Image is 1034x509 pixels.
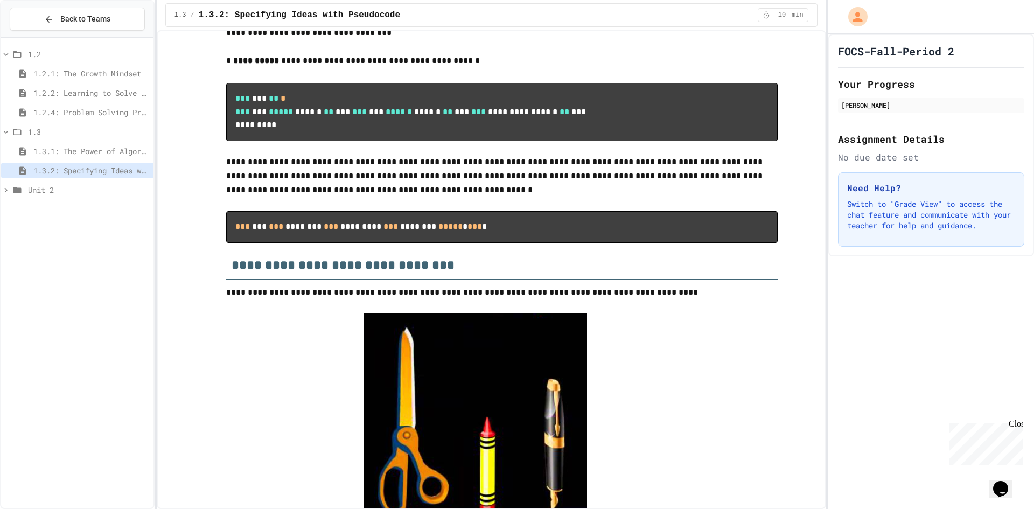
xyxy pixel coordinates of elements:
[837,4,870,29] div: My Account
[28,184,149,196] span: Unit 2
[33,87,149,99] span: 1.2.2: Learning to Solve Hard Problems
[792,11,804,19] span: min
[838,76,1024,92] h2: Your Progress
[33,165,149,176] span: 1.3.2: Specifying Ideas with Pseudocode
[10,8,145,31] button: Back to Teams
[4,4,74,68] div: Chat with us now!Close
[28,126,149,137] span: 1.3
[838,151,1024,164] div: No due date set
[838,131,1024,147] h2: Assignment Details
[841,100,1021,110] div: [PERSON_NAME]
[190,11,194,19] span: /
[28,48,149,60] span: 1.2
[847,182,1015,194] h3: Need Help?
[199,9,400,22] span: 1.3.2: Specifying Ideas with Pseudocode
[33,68,149,79] span: 1.2.1: The Growth Mindset
[945,419,1023,465] iframe: chat widget
[33,107,149,118] span: 1.2.4: Problem Solving Practice
[60,13,110,25] span: Back to Teams
[847,199,1015,231] p: Switch to "Grade View" to access the chat feature and communicate with your teacher for help and ...
[838,44,954,59] h1: FOCS-Fall-Period 2
[174,11,186,19] span: 1.3
[33,145,149,157] span: 1.3.1: The Power of Algorithms
[773,11,791,19] span: 10
[989,466,1023,498] iframe: chat widget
